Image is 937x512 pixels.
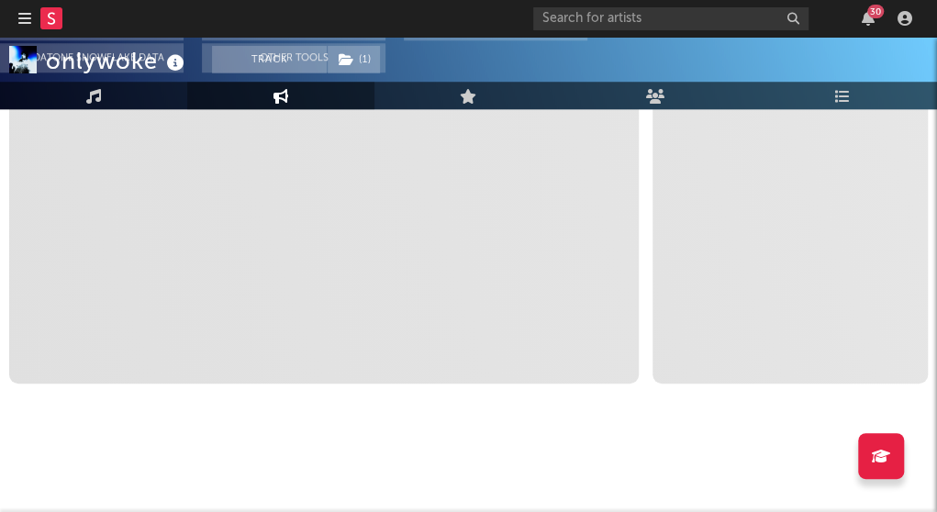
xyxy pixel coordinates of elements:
button: 30 [862,11,875,26]
span: ( 1 ) [327,46,381,73]
div: onlywoke [46,46,189,76]
input: Search for artists [533,7,809,30]
div: 30 [867,5,884,18]
button: Track [212,46,327,73]
button: (1) [328,46,380,73]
